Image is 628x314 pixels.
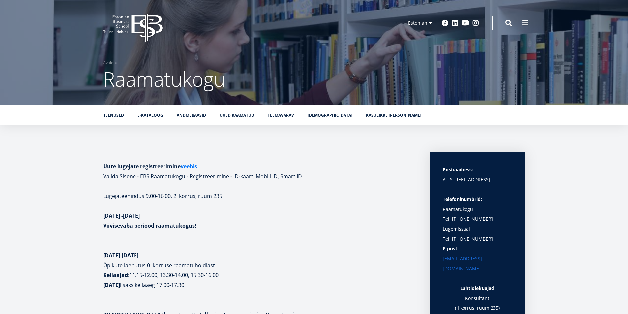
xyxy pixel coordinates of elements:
p: A. [STREET_ADDRESS] [443,175,512,185]
p: : [103,260,416,290]
p: Tel: [PHONE_NUMBER] [443,234,512,244]
a: Teenused [103,112,124,119]
a: Uued raamatud [220,112,254,119]
a: Teemavärav [268,112,294,119]
strong: Postiaadress: [443,166,473,173]
h1: . Valida Sisene - EBS Raamatukogu - Registreerimine - ID-kaart, Mobiil ID, Smart ID [103,161,416,181]
strong: [DATE] -[DATE] [103,212,140,219]
a: Facebook [442,20,448,26]
strong: [DATE] [103,281,120,289]
a: veebis [181,161,197,171]
a: Avaleht [103,59,117,66]
b: Õpikute laenutus 0. korruse raamatuhoidlast [103,262,215,269]
strong: Uute lugejate registreerimine [103,163,197,170]
p: Lugejateenindus 9.00-16.00, 2. korrus, ruum 235 [103,191,416,201]
a: Linkedin [452,20,458,26]
a: Kasulikke [PERSON_NAME] [366,112,421,119]
a: Instagram [472,20,479,26]
a: Andmebaasid [177,112,206,119]
p: Tel: [PHONE_NUMBER] Lugemissaal [443,214,512,234]
span: Raamatukogu [103,66,225,93]
p: Raamatukogu [443,194,512,214]
a: [EMAIL_ADDRESS][DOMAIN_NAME] [443,254,512,273]
a: [DEMOGRAPHIC_DATA] [308,112,352,119]
strong: Viivisevaba periood raamatukogus! [103,222,196,229]
a: Youtube [462,20,469,26]
strong: Telefoninumbrid: [443,196,482,202]
b: 11.15-12.00, 13.30-14.00, 15.30-16.00 [129,271,219,279]
a: E-kataloog [137,112,163,119]
strong: E-post: [443,245,459,252]
strong: Kellaajad [103,271,128,279]
b: lisaks kellaaeg 17.00-17.30 [120,281,184,289]
strong: [DATE]-[DATE] [103,252,138,259]
strong: Lahtiolekuajad [460,285,494,291]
